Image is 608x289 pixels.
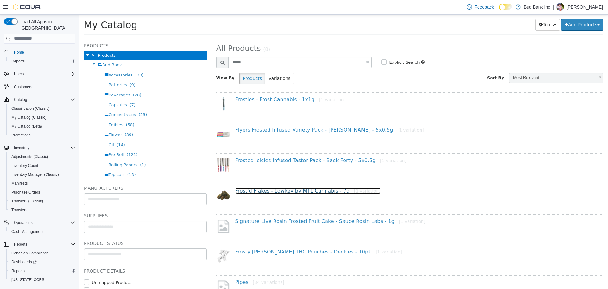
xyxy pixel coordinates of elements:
[9,105,75,112] span: Classification (Classic)
[29,68,48,73] span: Batteries
[430,58,524,69] a: Most Relevant
[6,249,78,258] button: Canadian Compliance
[9,162,41,169] a: Inventory Count
[464,1,496,13] a: Feedback
[553,3,554,11] p: |
[9,153,51,161] a: Adjustments (Classic)
[156,204,346,210] a: Signature Live Rosin Frosted Fruit Cake - Sauce Rosin Labs - 1g[1 variation]
[6,179,78,188] button: Manifests
[9,57,75,65] span: Reports
[11,240,30,248] button: Reports
[9,249,75,257] span: Canadian Compliance
[6,113,78,122] button: My Catalog (Classic)
[9,114,75,121] span: My Catalog (Classic)
[11,268,25,273] span: Reports
[11,49,27,56] a: Home
[9,131,33,139] a: Promotions
[160,58,186,70] button: Products
[9,188,75,196] span: Purchase Orders
[18,18,75,31] span: Load All Apps in [GEOGRAPHIC_DATA]
[6,152,78,161] button: Adjustments (Classic)
[184,32,191,38] small: (8)
[137,265,151,280] img: missing-image.png
[9,188,43,196] a: Purchase Orders
[29,158,45,162] span: Topicals
[48,158,57,162] span: (13)
[9,267,75,275] span: Reports
[9,180,75,187] span: Manifests
[47,138,59,142] span: (121)
[137,174,151,188] img: 150
[29,118,43,122] span: Flower
[37,128,46,133] span: (14)
[9,228,46,235] a: Cash Management
[1,143,78,152] button: Inventory
[9,131,75,139] span: Promotions
[47,108,55,113] span: (58)
[137,113,151,127] img: 150
[11,70,26,78] button: Users
[6,104,78,113] button: Classification (Classic)
[9,162,75,169] span: Inventory Count
[524,3,550,11] p: Bud Bank Inc
[1,82,78,91] button: Customers
[46,118,54,122] span: (89)
[137,30,182,38] span: All Products
[456,4,481,16] button: Tools
[14,71,24,76] span: Users
[9,276,47,284] a: [US_STATE] CCRS
[11,96,29,103] button: Catalog
[9,171,75,178] span: Inventory Manager (Classic)
[29,148,58,153] span: Rolling Papers
[6,197,78,206] button: Transfers (Classic)
[5,5,58,16] span: My Catalog
[11,106,50,111] span: Classification (Classic)
[5,170,128,177] h5: Manufacturers
[1,95,78,104] button: Catalog
[408,61,425,66] span: Sort By
[5,27,128,35] h5: Products
[11,265,52,271] label: Unmapped Product
[11,219,75,227] span: Operations
[14,50,24,55] span: Home
[6,266,78,275] button: Reports
[9,206,75,214] span: Transfers
[186,58,215,70] button: Variations
[174,265,205,270] small: [34 variations]
[6,188,78,197] button: Purchase Orders
[6,206,78,214] button: Transfers
[51,68,56,73] span: (9)
[499,4,512,10] input: Dark Mode
[29,98,57,102] span: Concentrates
[14,242,27,247] span: Reports
[156,112,345,118] a: Flyers Frosted Infused Variety Pack - [PERSON_NAME] - 5x0.5g[1 variation]
[5,225,128,233] h5: Product Status
[60,98,68,102] span: (23)
[9,153,75,161] span: Adjustments (Classic)
[29,78,51,83] span: Beverages
[137,143,151,157] img: 150
[11,277,44,282] span: [US_STATE] CCRS
[14,97,27,102] span: Catalog
[11,207,27,213] span: Transfers
[137,61,155,66] span: View By
[9,171,61,178] a: Inventory Manager (Classic)
[318,113,345,118] small: [1 variation]
[11,154,48,159] span: Adjustments (Classic)
[11,144,32,152] button: Inventory
[11,251,49,256] span: Canadian Compliance
[1,240,78,249] button: Reports
[29,88,48,93] span: Capsules
[9,57,27,65] a: Reports
[137,204,151,220] img: missing-image.png
[137,234,151,249] img: 150
[9,258,75,266] span: Dashboards
[14,220,33,225] span: Operations
[11,163,38,168] span: Inventory Count
[11,172,59,177] span: Inventory Manager (Classic)
[11,273,57,279] label: Available by Dropship
[1,48,78,57] button: Home
[5,197,128,205] h5: Suppliers
[11,133,31,138] span: Promotions
[61,148,66,153] span: (1)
